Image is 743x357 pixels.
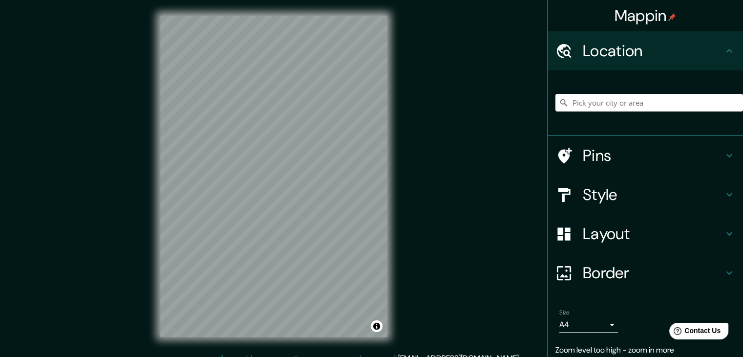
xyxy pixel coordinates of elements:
button: Toggle attribution [371,320,382,332]
div: Location [548,31,743,70]
iframe: Help widget launcher [656,319,732,346]
input: Pick your city or area [555,94,743,112]
canvas: Map [160,16,387,337]
p: Zoom level too high - zoom in more [555,344,735,356]
div: Pins [548,136,743,175]
div: Border [548,253,743,292]
h4: Border [583,263,723,283]
div: Layout [548,214,743,253]
div: A4 [559,317,618,333]
h4: Location [583,41,723,61]
h4: Layout [583,224,723,244]
img: pin-icon.png [668,13,676,21]
div: Style [548,175,743,214]
h4: Mappin [615,6,677,25]
h4: Style [583,185,723,204]
label: Size [559,309,570,317]
h4: Pins [583,146,723,165]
